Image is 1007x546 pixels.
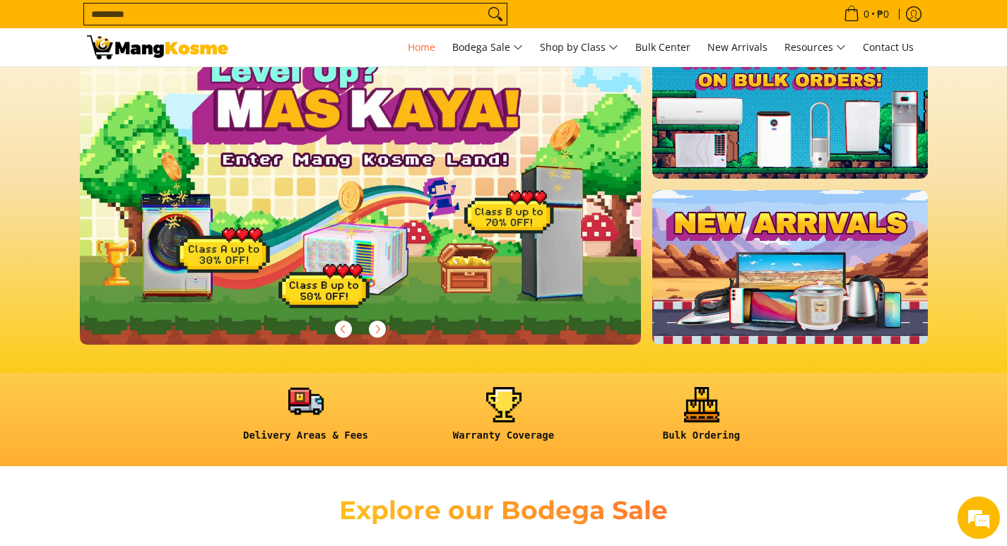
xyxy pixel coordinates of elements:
[533,28,625,66] a: Shop by Class
[707,40,767,54] span: New Arrivals
[412,387,596,453] a: <h6><strong>Warranty Coverage</strong></h6>
[299,494,709,526] h2: Explore our Bodega Sale
[408,40,435,54] span: Home
[875,9,891,19] span: ₱0
[784,39,846,57] span: Resources
[840,6,893,22] span: •
[777,28,853,66] a: Resources
[362,314,393,345] button: Next
[214,387,398,453] a: <h6><strong>Delivery Areas & Fees</strong></h6>
[700,28,775,66] a: New Arrivals
[242,28,921,66] nav: Main Menu
[401,28,442,66] a: Home
[540,39,618,57] span: Shop by Class
[856,28,921,66] a: Contact Us
[445,28,530,66] a: Bodega Sale
[80,25,642,345] img: Gaming desktop banner
[861,9,871,19] span: 0
[484,4,507,25] button: Search
[328,314,359,345] button: Previous
[863,40,914,54] span: Contact Us
[610,387,794,453] a: <h6><strong>Bulk Ordering</strong></h6>
[288,384,324,419] img: <h6><strong>Delivery Areas & Fees</strong></h6>
[635,40,690,54] span: Bulk Center
[87,35,228,59] img: Mang Kosme: Your Home Appliances Warehouse Sale Partner!
[628,28,697,66] a: Bulk Center
[452,39,523,57] span: Bodega Sale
